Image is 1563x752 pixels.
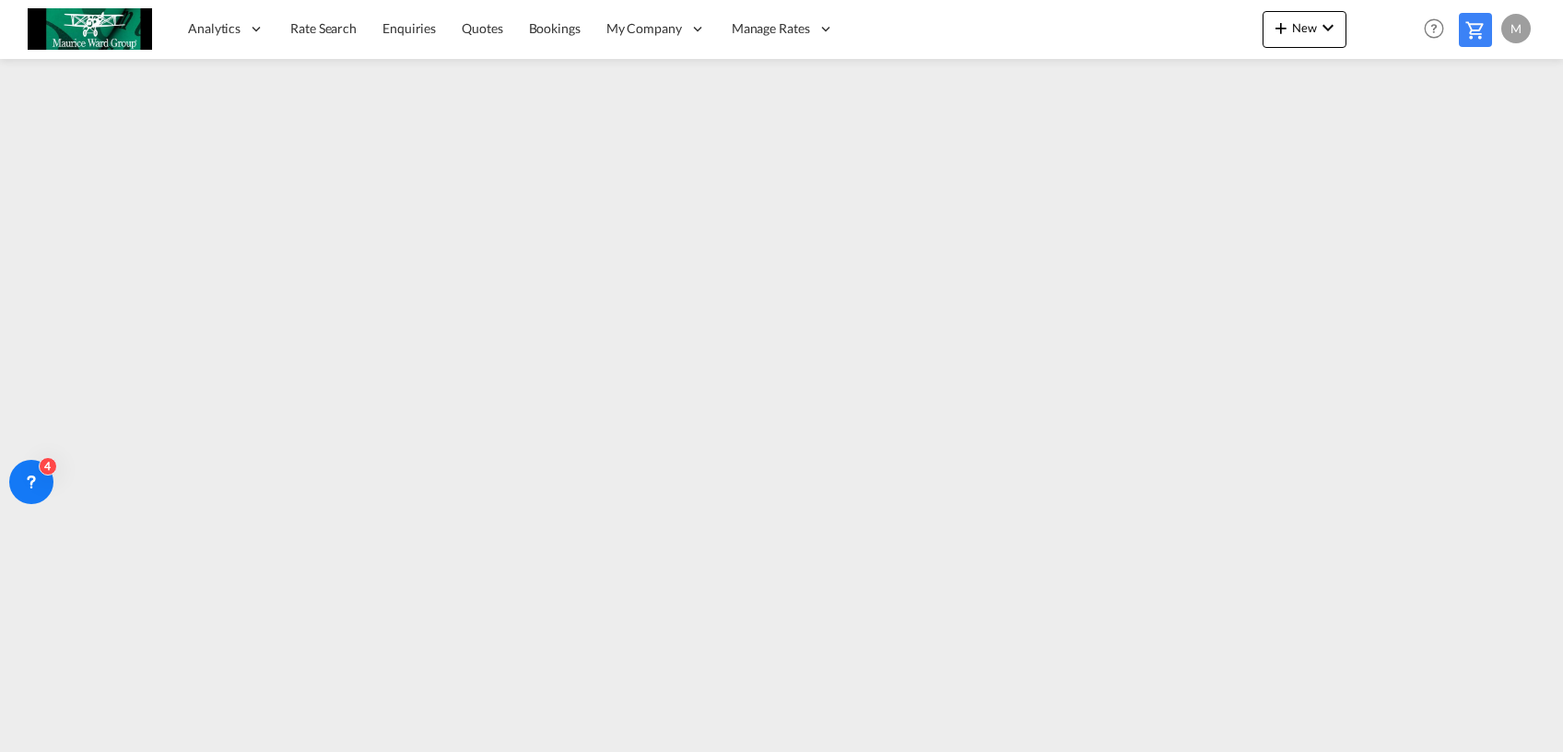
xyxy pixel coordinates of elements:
[1270,17,1292,39] md-icon: icon-plus 400-fg
[462,20,502,36] span: Quotes
[529,20,581,36] span: Bookings
[188,19,241,38] span: Analytics
[28,8,152,50] img: c6e8db30f5a511eea3e1ab7543c40fcc.jpg
[290,20,357,36] span: Rate Search
[1317,17,1339,39] md-icon: icon-chevron-down
[606,19,682,38] span: My Company
[732,19,810,38] span: Manage Rates
[1418,13,1459,46] div: Help
[1418,13,1450,44] span: Help
[1270,20,1339,35] span: New
[1263,11,1346,48] button: icon-plus 400-fgNewicon-chevron-down
[1501,14,1531,43] div: M
[382,20,436,36] span: Enquiries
